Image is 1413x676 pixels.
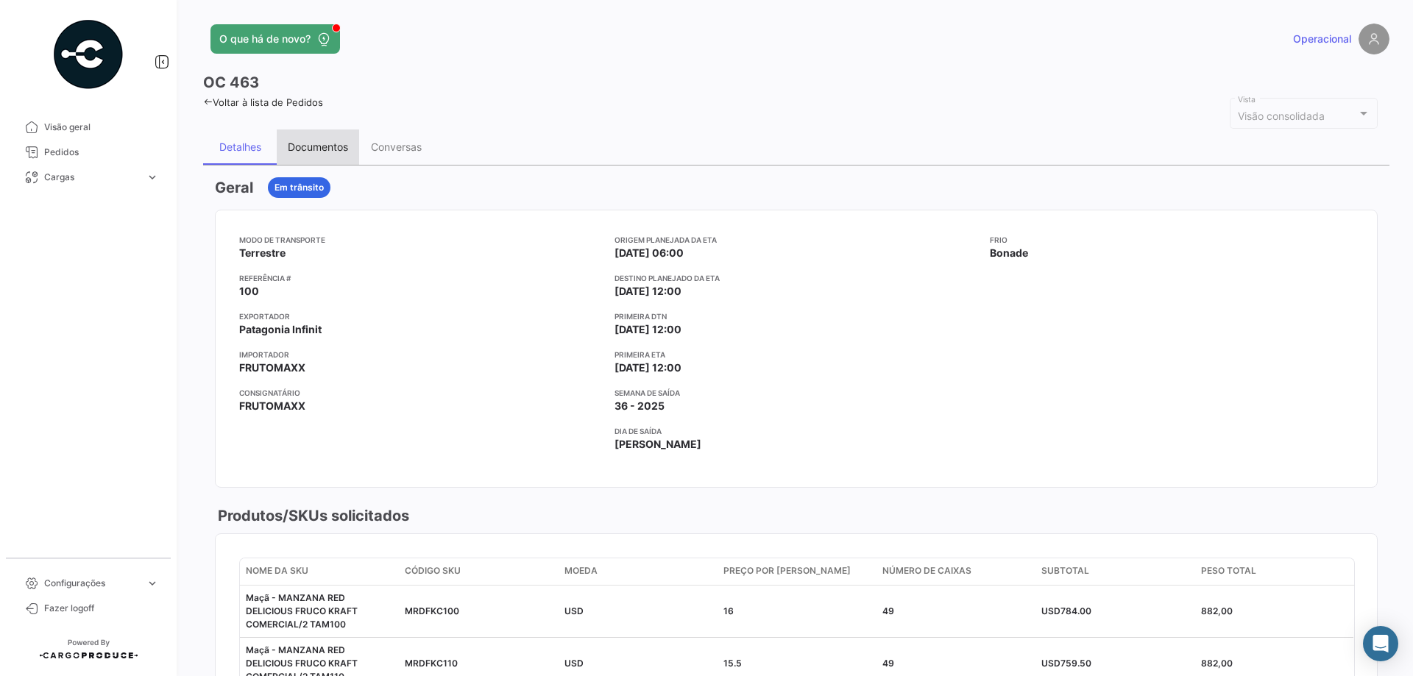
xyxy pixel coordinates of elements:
[239,322,322,337] span: Patagonia Infinit
[1201,658,1233,669] span: 882,00
[219,140,261,153] div: Detalhes
[559,558,718,585] datatable-header-cell: Moeda
[1060,605,1091,616] span: 784.00
[615,437,701,452] span: [PERSON_NAME]
[246,564,308,577] span: Nome da SKU
[615,322,681,337] span: [DATE] 12:00
[723,564,851,577] span: Preço por [PERSON_NAME]
[44,146,159,159] span: Pedidos
[240,558,399,585] datatable-header-cell: Nome da SKU
[215,177,253,198] h3: Geral
[146,577,159,590] span: expand_more
[371,140,422,153] div: Conversas
[275,181,324,194] span: Em trânsito
[615,272,978,284] app-card-info-title: Destino Planejado da ETA
[564,564,598,577] span: Moeda
[615,360,681,375] span: [DATE] 12:00
[219,32,311,46] span: O que há de novo?
[239,349,603,360] app-card-info-title: Importador
[882,605,1030,618] div: 49
[615,387,978,399] app-card-info-title: Semana de saída
[1041,658,1060,669] span: USD
[882,564,971,577] span: Número de Caixas
[44,577,140,590] span: Configurações
[1238,110,1325,122] mat-select-trigger: Visão consolidada
[990,234,1353,246] app-card-info-title: Frio
[615,246,684,260] span: [DATE] 06:00
[1060,658,1091,669] span: 759.50
[1293,32,1351,46] span: Operacional
[405,658,458,669] span: MRDFKC110
[215,505,409,526] h3: Produtos/SKUs solicitados
[44,602,159,615] span: Fazer logoff
[615,284,681,299] span: [DATE] 12:00
[399,558,558,585] datatable-header-cell: Código SKU
[44,171,140,184] span: Cargas
[615,399,665,413] span: 36 - 2025
[12,115,165,140] a: Visão geral
[564,605,584,616] span: USD
[405,605,459,616] span: MRDFKC100
[239,387,603,399] app-card-info-title: Consignatário
[239,246,286,260] span: Terrestre
[239,399,305,413] span: FRUTOMAXX
[1041,605,1060,616] span: USD
[1041,564,1089,577] span: Subtotal
[146,171,159,184] span: expand_more
[288,140,348,153] div: Documentos
[12,140,165,165] a: Pedidos
[882,657,1030,670] div: 49
[1201,605,1233,616] span: 882,00
[44,121,159,134] span: Visão geral
[1363,626,1398,661] div: Abrir Intercom Messenger
[990,246,1028,260] span: Bonade
[405,564,461,577] span: Código SKU
[203,72,259,93] h3: OC 463
[615,310,978,322] app-card-info-title: Primeira DTN
[239,272,603,284] app-card-info-title: Referência #
[239,310,603,322] app-card-info-title: Exportador
[203,96,323,108] a: Voltar à lista de Pedidos
[615,234,978,246] app-card-info-title: Origem planejada da ETA
[1359,24,1389,54] img: placeholder-user.png
[615,349,978,360] app-card-info-title: Primeira ETA
[239,234,603,246] app-card-info-title: Modo de Transporte
[723,605,734,616] span: 16
[239,284,259,299] span: 100
[1201,564,1256,577] span: Peso Total
[210,24,340,54] button: O que há de novo?
[615,425,978,437] app-card-info-title: Dia de saída
[723,658,742,669] span: 15.5
[564,658,584,669] span: USD
[246,592,358,630] span: Maçã - MANZANA RED DELICIOUS FRUCO KRAFT COMERCIAL/2 TAM100
[239,360,305,375] span: FRUTOMAXX
[52,18,125,91] img: powered-by.png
